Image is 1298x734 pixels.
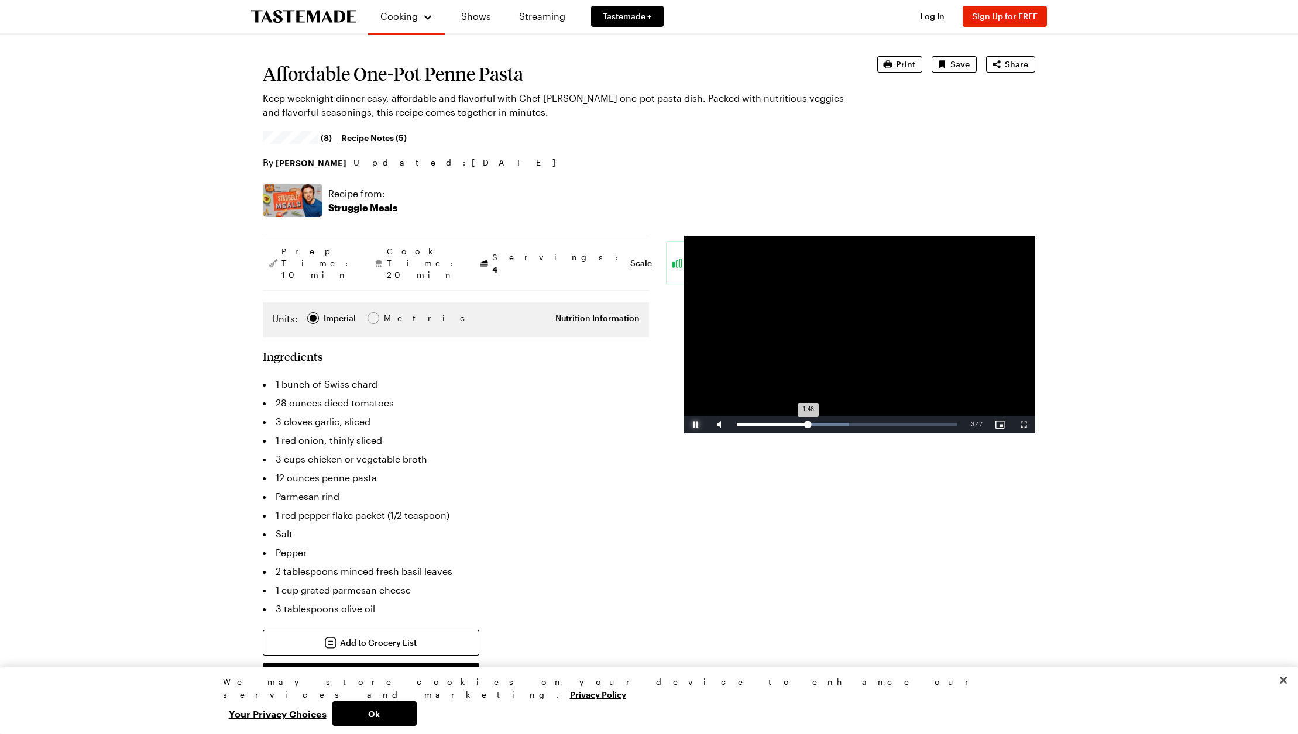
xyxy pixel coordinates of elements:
span: Prep Time: 10 min [281,246,354,281]
button: Share [986,56,1035,73]
button: Picture-in-Picture [988,416,1012,433]
button: Your Privacy Choices [223,701,332,726]
a: Recipe from:Struggle Meals [328,187,397,215]
button: Ok [332,701,417,726]
li: 28 ounces diced tomatoes [263,394,649,412]
span: Cooking [380,11,418,22]
li: Salt [263,525,649,543]
a: 4.5/5 stars from 8 reviews [263,133,332,142]
li: 12 ounces penne pasta [263,468,649,487]
li: 3 cups chicken or vegetable broth [263,450,649,468]
button: Pause [684,416,708,433]
img: Show where recipe is used [263,184,322,217]
li: 1 bunch of Swiss chard [263,375,649,394]
span: Tastemade + [603,11,652,22]
button: Scale [630,257,652,269]
a: Tastemade + [591,6,664,27]
span: Sign Up for FREE [972,11,1038,21]
span: Updated : [DATE] [353,156,567,169]
h2: Ingredients [263,349,323,363]
div: Progress Bar [737,423,957,426]
a: To Tastemade Home Page [251,10,356,23]
li: 3 tablespoons olive oil [263,599,649,618]
li: Parmesan rind [263,487,649,506]
span: 4 [492,263,497,274]
button: Save recipe [932,56,977,73]
li: Pepper [263,543,649,562]
a: [PERSON_NAME] [276,156,346,169]
span: Share [1005,58,1028,70]
div: Privacy [223,676,1066,726]
span: Print [896,58,915,70]
div: Imperial [324,312,356,325]
span: 3:47 [971,421,983,428]
button: Get Ingredients [263,663,479,688]
label: Units: [272,312,298,326]
button: Print [877,56,922,73]
span: Save [950,58,970,70]
div: Imperial Metric [272,312,408,328]
p: Keep weeknight dinner easy, affordable and flavorful with Chef [PERSON_NAME] one-pot pasta dish. ... [263,91,844,119]
span: Metric [384,312,410,325]
button: Cooking [380,5,433,28]
button: Sign Up for FREE [963,6,1047,27]
span: Imperial [324,312,357,325]
div: Metric [384,312,408,325]
a: More information about your privacy, opens in a new tab [570,688,626,699]
h1: Affordable One-Pot Penne Pasta [263,63,844,84]
button: Nutrition Information [555,312,640,324]
li: 2 tablespoons minced fresh basil leaves [263,562,649,581]
p: By [263,156,346,170]
span: Cook Time: 20 min [387,246,459,281]
li: 1 red onion, thinly sliced [263,431,649,450]
span: Log In [920,11,945,21]
a: Recipe Notes (5) [341,131,407,144]
button: Mute [708,416,731,433]
p: Struggle Meals [328,201,397,215]
span: Add to Grocery List [340,637,417,649]
span: Servings: [492,251,624,275]
span: - [969,421,971,428]
button: Log In [909,11,956,22]
button: Close [1270,667,1296,693]
li: 3 cloves garlic, sliced [263,412,649,431]
span: (8) [321,132,332,143]
button: Add to Grocery List [263,630,479,656]
button: Fullscreen [1012,416,1035,433]
video-js: Video Player [684,236,1035,433]
div: We may store cookies on your device to enhance our services and marketing. [223,676,1066,701]
li: 1 red pepper flake packet (1/2 teaspoon) [263,506,649,525]
p: Recipe from: [328,187,397,201]
li: 1 cup grated parmesan cheese [263,581,649,599]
